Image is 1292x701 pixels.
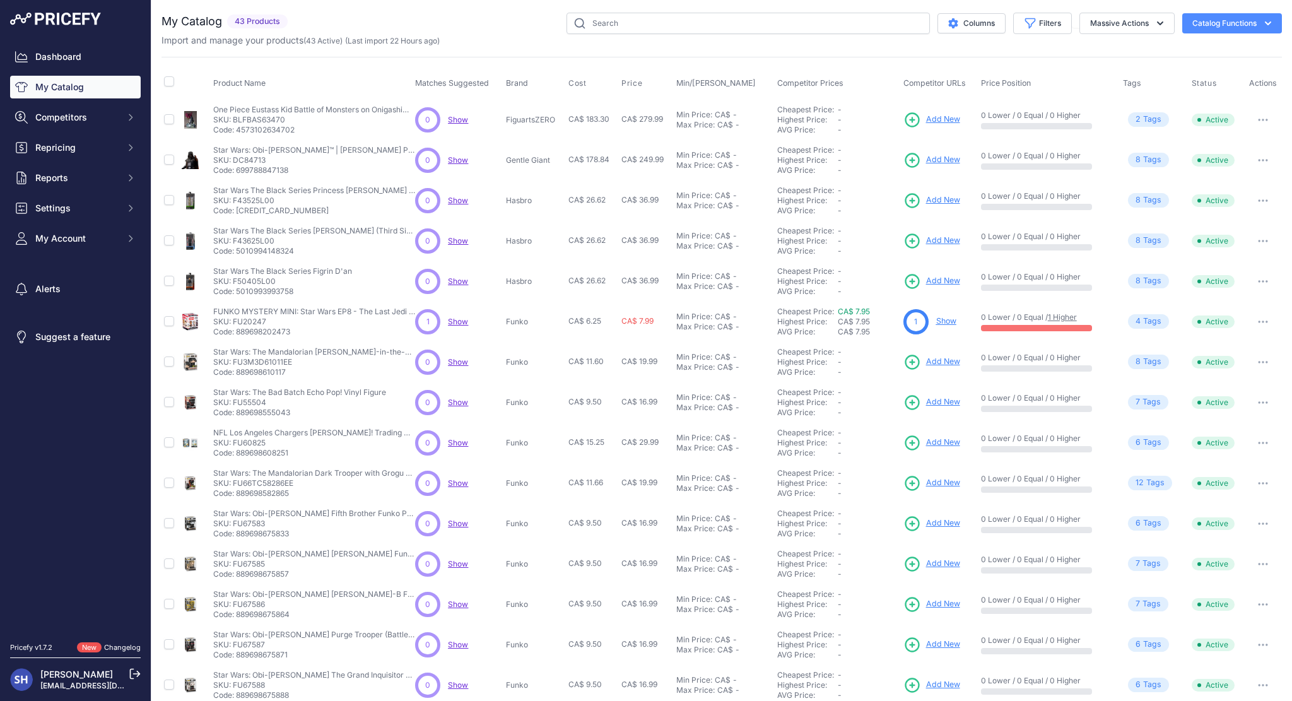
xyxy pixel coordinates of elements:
[715,352,731,362] div: CA$
[903,474,960,492] a: Add New
[10,136,141,159] button: Repricing
[926,598,960,610] span: Add New
[926,114,960,126] span: Add New
[568,276,606,285] span: CA$ 26.62
[838,398,842,407] span: -
[213,327,415,337] p: Code: 889698202473
[506,357,563,367] p: Funko
[448,519,468,528] span: Show
[777,549,834,558] a: Cheapest Price:
[213,387,386,398] p: Star Wars: The Bad Batch Echo Pop! Vinyl Figure
[838,266,842,276] span: -
[568,316,601,326] span: CA$ 6.25
[903,192,960,209] a: Add New
[838,286,842,296] span: -
[777,105,834,114] a: Cheapest Price:
[926,154,960,166] span: Add New
[838,196,842,205] span: -
[676,392,712,403] div: Min Price:
[777,165,838,175] div: AVG Price:
[448,599,468,609] span: Show
[777,630,834,639] a: Cheapest Price:
[213,78,266,88] span: Product Name
[777,509,834,518] a: Cheapest Price:
[731,271,737,281] div: -
[777,307,834,316] a: Cheapest Price:
[715,150,731,160] div: CA$
[926,477,960,489] span: Add New
[838,206,842,215] span: -
[1157,235,1161,247] span: s
[448,115,468,124] span: Show
[903,394,960,411] a: Add New
[1136,114,1141,126] span: 2
[568,155,609,164] span: CA$ 178.84
[213,105,415,115] p: One Piece Eustass Kid Battle of Monsters on Onigashima Extra Battle FiguartsZERO Statue
[621,195,659,204] span: CA$ 36.99
[926,356,960,368] span: Add New
[35,141,118,154] span: Repricing
[621,155,664,164] span: CA$ 249.99
[621,78,645,88] button: Price
[10,326,141,348] a: Suggest a feature
[676,362,715,372] div: Max Price:
[1136,275,1141,287] span: 8
[104,643,141,652] a: Changelog
[10,227,141,250] button: My Account
[448,357,468,367] a: Show
[1157,194,1161,206] span: s
[10,197,141,220] button: Settings
[838,387,842,397] span: -
[731,312,737,322] div: -
[838,145,842,155] span: -
[838,105,842,114] span: -
[903,555,960,573] a: Add New
[448,640,468,649] a: Show
[838,115,842,124] span: -
[676,78,756,88] span: Min/[PERSON_NAME]
[448,680,468,690] span: Show
[448,317,468,326] a: Show
[1128,153,1169,167] span: Tag
[213,226,415,236] p: Star Wars The Black Series [PERSON_NAME] (Third Sister)
[777,226,834,235] a: Cheapest Price:
[213,125,415,135] p: Code: 4573102634702
[35,111,118,124] span: Competitors
[981,393,1111,403] p: 0 Lower / 0 Equal / 0 Higher
[425,397,430,408] span: 0
[1128,112,1169,127] span: Tag
[903,636,960,654] a: Add New
[448,478,468,488] a: Show
[903,515,960,533] a: Add New
[717,120,733,130] div: CA$
[926,437,960,449] span: Add New
[10,76,141,98] a: My Catalog
[306,36,340,45] a: 43 Active
[838,347,842,356] span: -
[777,286,838,297] div: AVG Price:
[448,438,468,447] a: Show
[838,155,842,165] span: -
[981,353,1111,363] p: 0 Lower / 0 Equal / 0 Higher
[213,317,415,327] p: SKU: FU20247
[715,191,731,201] div: CA$
[717,241,733,251] div: CA$
[213,276,352,286] p: SKU: F50405L00
[1157,356,1161,368] span: s
[777,347,834,356] a: Cheapest Price:
[838,317,870,326] span: CA$ 7.95
[448,559,468,568] span: Show
[777,428,834,437] a: Cheapest Price:
[426,316,430,327] span: 1
[731,110,737,120] div: -
[213,155,415,165] p: SKU: DC84713
[981,272,1111,282] p: 0 Lower / 0 Equal / 0 Higher
[777,206,838,216] div: AVG Price:
[448,398,468,407] a: Show
[903,353,960,371] a: Add New
[717,362,733,372] div: CA$
[213,347,415,357] p: Star Wars: The Mandalorian [PERSON_NAME]-in-the-Dark Funko Pop! Vinyl Figure - Entertainment Eart...
[506,115,563,125] p: FiguartsZERO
